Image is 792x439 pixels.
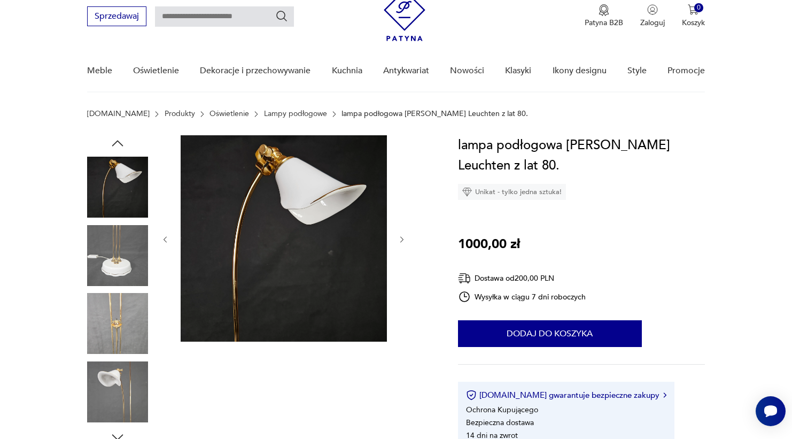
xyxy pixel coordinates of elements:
[87,50,112,91] a: Meble
[640,4,665,28] button: Zaloguj
[209,110,249,118] a: Oświetlenie
[87,13,146,21] a: Sprzedawaj
[87,225,148,286] img: Zdjęcie produktu lampa podłogowa Kramer Leuchten z lat 80.
[458,290,586,303] div: Wysyłka w ciągu 7 dni roboczych
[458,272,471,285] img: Ikona dostawy
[756,396,786,426] iframe: Smartsupp widget button
[458,320,642,347] button: Dodaj do koszyka
[585,4,623,28] button: Patyna B2B
[87,293,148,354] img: Zdjęcie produktu lampa podłogowa Kramer Leuchten z lat 80.
[458,184,566,200] div: Unikat - tylko jedna sztuka!
[275,10,288,22] button: Szukaj
[663,392,666,398] img: Ikona strzałki w prawo
[462,187,472,197] img: Ikona diamentu
[264,110,327,118] a: Lampy podłogowe
[181,135,387,342] img: Zdjęcie produktu lampa podłogowa Kramer Leuchten z lat 80.
[466,418,534,428] li: Bezpieczna dostawa
[640,18,665,28] p: Zaloguj
[383,50,429,91] a: Antykwariat
[682,4,705,28] button: 0Koszyk
[87,110,150,118] a: [DOMAIN_NAME]
[458,272,586,285] div: Dostawa od 200,00 PLN
[458,234,520,255] p: 1000,00 zł
[466,390,666,401] button: [DOMAIN_NAME] gwarantuje bezpieczne zakupy
[585,18,623,28] p: Patyna B2B
[332,50,362,91] a: Kuchnia
[341,110,528,118] p: lampa podłogowa [PERSON_NAME] Leuchten z lat 80.
[694,3,703,12] div: 0
[585,4,623,28] a: Ikona medaluPatyna B2B
[458,135,705,176] h1: lampa podłogowa [PERSON_NAME] Leuchten z lat 80.
[200,50,310,91] a: Dekoracje i przechowywanie
[165,110,195,118] a: Produkty
[627,50,647,91] a: Style
[688,4,698,15] img: Ikona koszyka
[87,157,148,218] img: Zdjęcie produktu lampa podłogowa Kramer Leuchten z lat 80.
[450,50,484,91] a: Nowości
[466,405,538,415] li: Ochrona Kupującego
[647,4,658,15] img: Ikonka użytkownika
[667,50,705,91] a: Promocje
[466,390,477,401] img: Ikona certyfikatu
[87,361,148,422] img: Zdjęcie produktu lampa podłogowa Kramer Leuchten z lat 80.
[599,4,609,16] img: Ikona medalu
[553,50,607,91] a: Ikony designu
[682,18,705,28] p: Koszyk
[133,50,179,91] a: Oświetlenie
[87,6,146,26] button: Sprzedawaj
[505,50,531,91] a: Klasyki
